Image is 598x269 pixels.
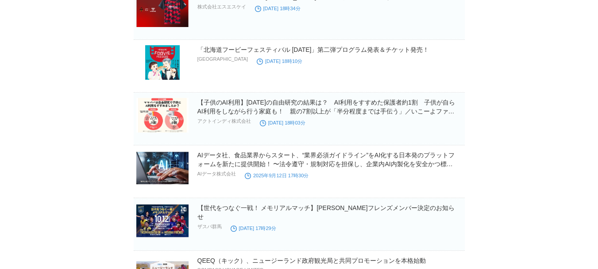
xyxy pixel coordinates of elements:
img: 40956-557-cd2beedd00e396e55229598a8f8c3dd2-3222x1984.jpg [136,151,189,185]
p: 株式会社エスエスケイ [197,4,246,10]
a: AIデータ社、食品業界からスタート、“業界必須ガイドライン”をAI化する日本発のプラットフォームを新たに提供開始！ 〜法令遵守・規制対応を担保し、企業内AI内製化を安全かつ標準化〜 [197,152,455,176]
a: 「北海道フービーフェスティバル [DATE]」第二弾プログラム発表＆チケット発売！ [197,46,429,53]
p: [GEOGRAPHIC_DATA] [197,56,248,62]
time: [DATE] 18時03分 [260,120,305,125]
img: 96552-176-df17d49cbad0d3ec2d9fba7585b5eb2e-1600x1000.jpg [136,203,189,238]
p: ザスパ群馬 [197,223,222,230]
img: 130084-179-a5202f13f540acb69db846b444ac0042-1378x1378.jpg [136,45,189,80]
img: 26954-584-65f68272c6439eb023495865b054e5d2-1748x1240.png [136,98,189,133]
time: 2025年9月12日 17時30分 [245,173,309,178]
a: 【世代をつなぐ一戦！ メモリアルマッチ】[PERSON_NAME]フレンズメンバー決定のお知らせ [197,204,455,220]
a: 【子供のAI利用】[DATE]の自由研究の結果は？ AI利用をすすめた保護者約1割 子供が自らAI利用をしながら行う家庭も！ 親の7割以上が「半分程度までは手伝う」／いこーよファミリーラボ [197,99,455,124]
time: [DATE] 18時34分 [255,6,301,11]
time: [DATE] 18時10分 [257,58,302,64]
a: QEEQ（キック）、ニュージーランド政府観光局と共同プロモーションを本格始動 [197,257,426,264]
p: AIデータ株式会社 [197,171,236,177]
time: [DATE] 17時29分 [231,226,276,231]
p: アクトインディ株式会社 [197,118,251,125]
